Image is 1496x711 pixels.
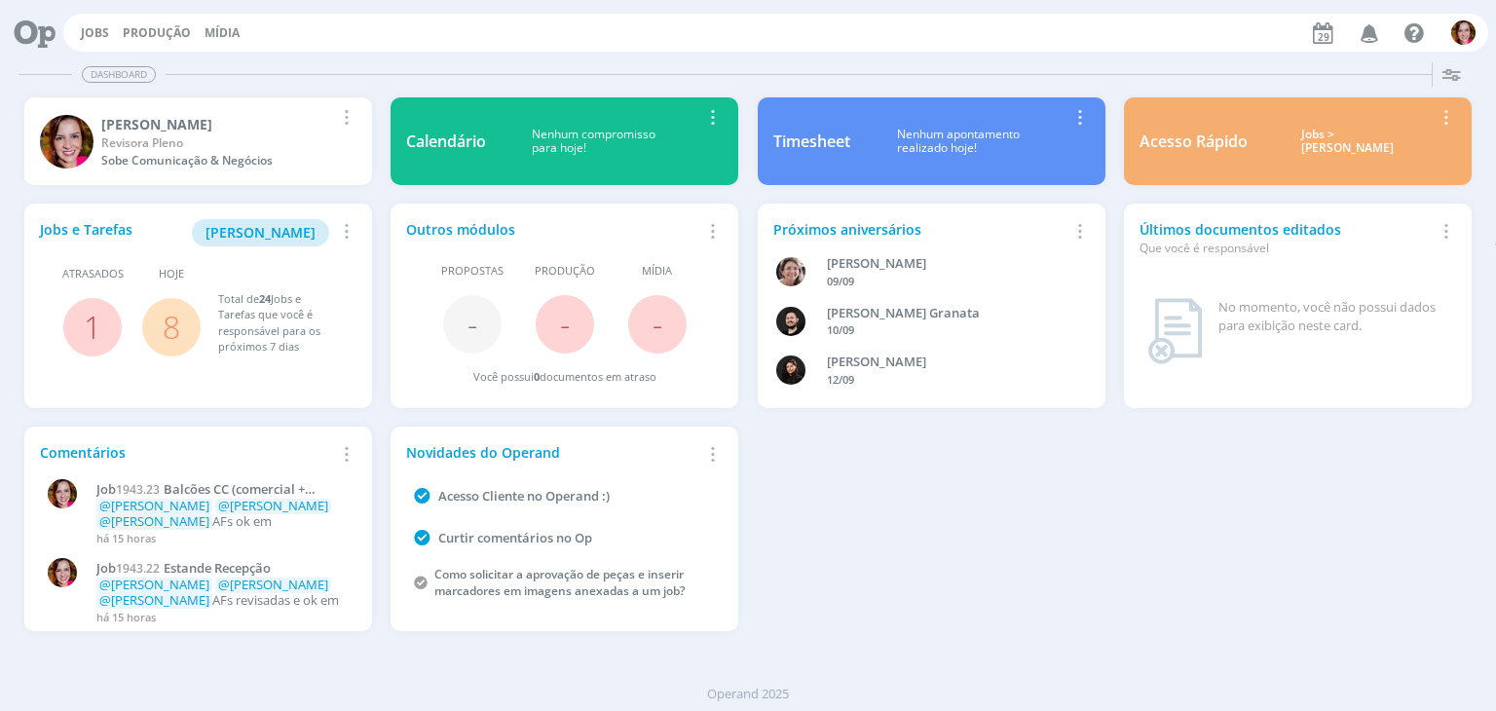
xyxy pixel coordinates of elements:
[82,66,156,83] span: Dashboard
[24,97,372,185] a: B[PERSON_NAME]Revisora PlenoSobe Comunicação & Negócios
[642,263,672,280] span: Mídia
[560,303,570,345] span: -
[96,561,347,577] a: Job1943.22Estande Recepção
[101,134,334,152] div: Revisora Pleno
[205,24,240,41] a: Mídia
[99,512,209,530] span: @[PERSON_NAME]
[159,266,184,282] span: Hoje
[192,222,329,241] a: [PERSON_NAME]
[467,303,477,345] span: -
[850,128,1067,156] div: Nenhum apontamento realizado hoje!
[199,25,245,41] button: Mídia
[117,25,197,41] button: Produção
[99,576,209,593] span: @[PERSON_NAME]
[776,307,805,336] img: B
[1140,240,1434,257] div: Que você é responsável
[84,306,101,348] a: 1
[827,353,1066,372] div: Luana da Silva de Andrade
[40,442,334,463] div: Comentários
[534,369,540,384] span: 0
[206,223,316,242] span: [PERSON_NAME]
[218,497,328,514] span: @[PERSON_NAME]
[75,25,115,41] button: Jobs
[40,219,334,246] div: Jobs e Tarefas
[163,306,180,348] a: 8
[48,479,77,508] img: B
[1262,128,1434,156] div: Jobs > [PERSON_NAME]
[438,529,592,546] a: Curtir comentários no Op
[96,480,305,513] span: Balcões CC (comercial + picolé)
[259,291,271,306] span: 24
[96,610,156,624] span: há 15 horas
[441,263,504,280] span: Propostas
[773,219,1067,240] div: Próximos aniversários
[62,266,124,282] span: Atrasados
[123,24,191,41] a: Produção
[776,257,805,286] img: A
[1450,16,1477,50] button: B
[473,369,656,386] div: Você possui documentos em atraso
[773,130,850,153] div: Timesheet
[827,274,854,288] span: 09/09
[827,372,854,387] span: 12/09
[1147,298,1203,364] img: dashboard_not_found.png
[101,114,334,134] div: Bruna Bueno
[116,560,160,577] span: 1943.22
[1218,298,1448,336] div: No momento, você não possui dados para exibição neste card.
[1451,20,1476,45] img: B
[40,115,93,168] img: B
[406,442,700,463] div: Novidades do Operand
[48,558,77,587] img: B
[827,254,1066,274] div: Aline Beatriz Jackisch
[776,355,805,385] img: L
[218,291,338,355] div: Total de Jobs e Tarefas que você é responsável para os próximos 7 dias
[192,219,329,246] button: [PERSON_NAME]
[218,576,328,593] span: @[PERSON_NAME]
[1140,130,1248,153] div: Acesso Rápido
[434,566,685,599] a: Como solicitar a aprovação de peças e inserir marcadores em imagens anexadas a um job?
[758,97,1105,185] a: TimesheetNenhum apontamentorealizado hoje!
[116,481,160,498] span: 1943.23
[96,499,347,529] p: AFs ok em
[406,130,486,153] div: Calendário
[164,559,271,577] span: Estande Recepção
[1140,219,1434,257] div: Últimos documentos editados
[438,487,610,505] a: Acesso Cliente no Operand :)
[96,482,347,498] a: Job1943.23Balcões CC (comercial + picolé)
[406,219,700,240] div: Outros módulos
[653,303,662,345] span: -
[96,578,347,608] p: AFs revisadas e ok em
[827,304,1066,323] div: Bruno Corralo Granata
[486,128,700,156] div: Nenhum compromisso para hoje!
[99,497,209,514] span: @[PERSON_NAME]
[99,591,209,609] span: @[PERSON_NAME]
[535,263,595,280] span: Produção
[827,322,854,337] span: 10/09
[96,531,156,545] span: há 15 horas
[81,24,109,41] a: Jobs
[101,152,334,169] div: Sobe Comunicação & Negócios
